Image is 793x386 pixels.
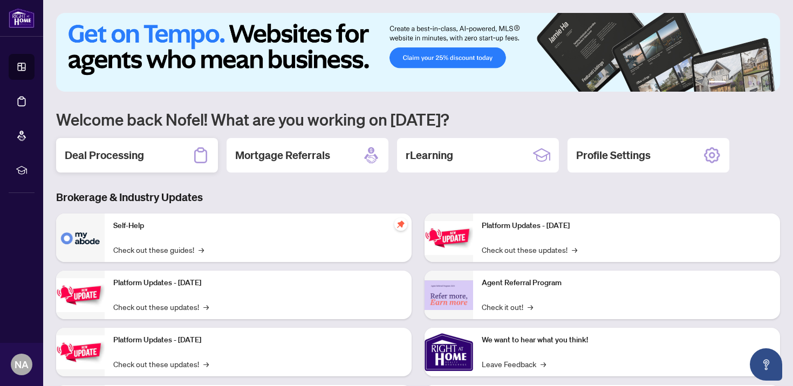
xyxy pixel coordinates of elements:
[709,81,726,85] button: 1
[56,13,780,92] img: Slide 0
[765,81,769,85] button: 6
[425,280,473,310] img: Agent Referral Program
[482,334,771,346] p: We want to hear what you think!
[113,334,403,346] p: Platform Updates - [DATE]
[9,8,35,28] img: logo
[113,358,209,370] a: Check out these updates!→
[199,244,204,256] span: →
[730,81,735,85] button: 2
[541,358,546,370] span: →
[528,301,533,313] span: →
[425,221,473,255] img: Platform Updates - June 23, 2025
[56,278,105,312] img: Platform Updates - September 16, 2025
[113,244,204,256] a: Check out these guides!→
[235,148,330,163] h2: Mortgage Referrals
[750,348,782,381] button: Open asap
[203,301,209,313] span: →
[65,148,144,163] h2: Deal Processing
[56,213,105,262] img: Self-Help
[482,301,533,313] a: Check it out!→
[576,148,651,163] h2: Profile Settings
[56,109,780,129] h1: Welcome back Nofel! What are you working on [DATE]?
[425,328,473,376] img: We want to hear what you think!
[748,81,752,85] button: 4
[203,358,209,370] span: →
[113,220,403,232] p: Self-Help
[56,335,105,369] img: Platform Updates - July 21, 2025
[113,277,403,289] p: Platform Updates - [DATE]
[56,190,780,205] h3: Brokerage & Industry Updates
[113,301,209,313] a: Check out these updates!→
[15,357,29,372] span: NA
[482,277,771,289] p: Agent Referral Program
[482,244,577,256] a: Check out these updates!→
[482,358,546,370] a: Leave Feedback→
[739,81,743,85] button: 3
[756,81,761,85] button: 5
[394,218,407,231] span: pushpin
[482,220,771,232] p: Platform Updates - [DATE]
[572,244,577,256] span: →
[406,148,453,163] h2: rLearning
